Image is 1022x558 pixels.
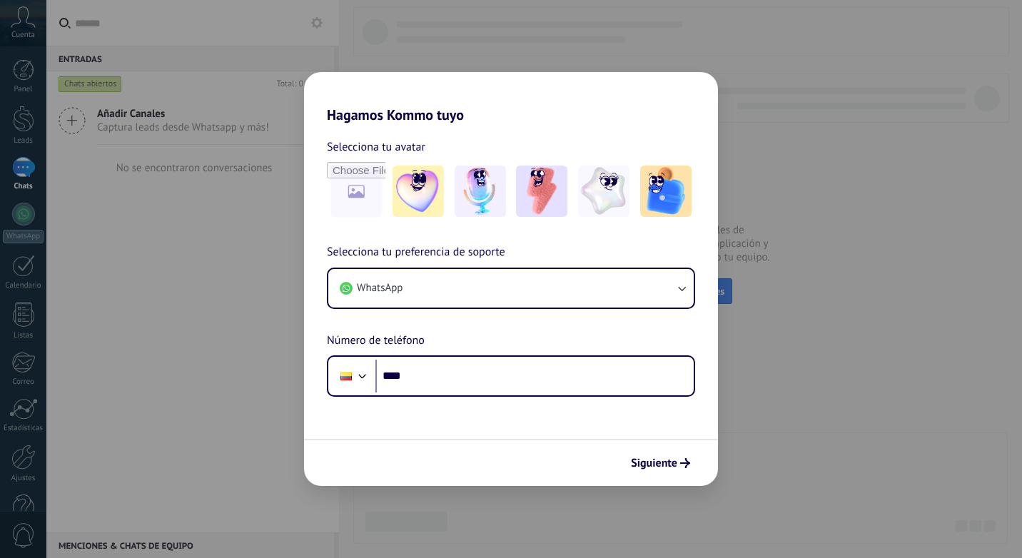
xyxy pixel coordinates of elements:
[455,166,506,217] img: -2.jpeg
[327,243,505,262] span: Selecciona tu preferencia de soporte
[393,166,444,217] img: -1.jpeg
[328,269,694,308] button: WhatsApp
[333,361,360,391] div: Ecuador: + 593
[624,451,697,475] button: Siguiente
[357,281,403,295] span: WhatsApp
[304,72,718,123] h2: Hagamos Kommo tuyo
[578,166,629,217] img: -4.jpeg
[640,166,692,217] img: -5.jpeg
[516,166,567,217] img: -3.jpeg
[631,458,677,468] span: Siguiente
[327,332,425,350] span: Número de teléfono
[327,138,425,156] span: Selecciona tu avatar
